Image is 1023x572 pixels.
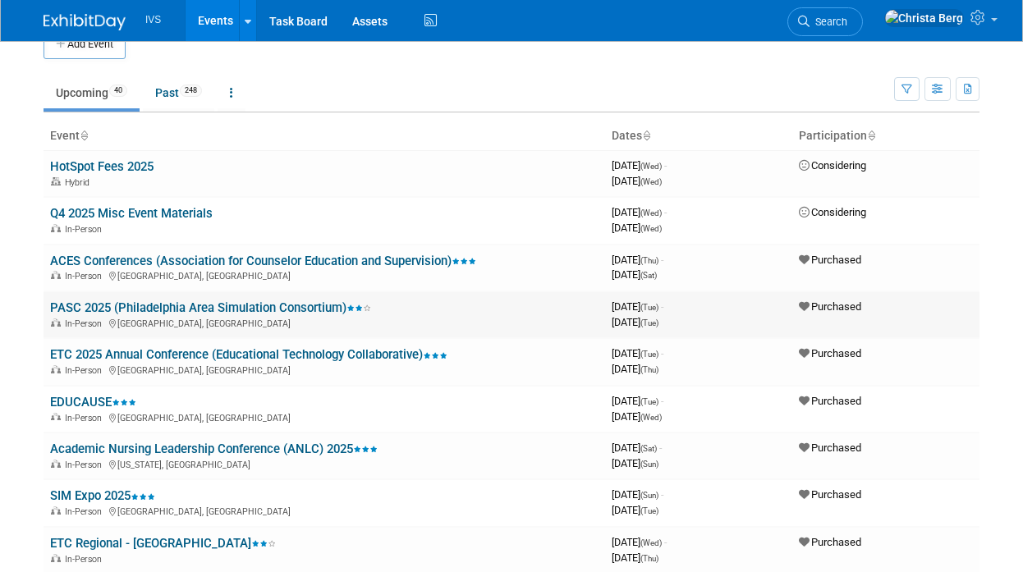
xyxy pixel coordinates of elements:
[640,491,658,500] span: (Sun)
[661,254,663,266] span: -
[612,551,658,564] span: [DATE]
[65,365,107,376] span: In-Person
[792,122,979,150] th: Participation
[65,554,107,565] span: In-Person
[65,460,107,470] span: In-Person
[50,442,378,456] a: Academic Nursing Leadership Conference (ANLC) 2025
[50,457,599,470] div: [US_STATE], [GEOGRAPHIC_DATA]
[143,77,214,108] a: Past248
[661,347,663,359] span: -
[640,318,658,327] span: (Tue)
[799,536,861,548] span: Purchased
[884,9,964,27] img: Christa Berg
[612,488,663,501] span: [DATE]
[640,460,658,469] span: (Sun)
[640,506,658,515] span: (Tue)
[80,129,88,142] a: Sort by Event Name
[605,122,792,150] th: Dates
[612,536,667,548] span: [DATE]
[799,206,866,218] span: Considering
[65,506,107,517] span: In-Person
[640,554,658,563] span: (Thu)
[51,554,61,562] img: In-Person Event
[664,536,667,548] span: -
[640,162,662,171] span: (Wed)
[642,129,650,142] a: Sort by Start Date
[51,460,61,468] img: In-Person Event
[50,159,154,174] a: HotSpot Fees 2025
[612,395,663,407] span: [DATE]
[50,488,155,503] a: SIM Expo 2025
[640,271,657,280] span: (Sat)
[44,30,126,59] button: Add Event
[640,224,662,233] span: (Wed)
[50,206,213,221] a: Q4 2025 Misc Event Materials
[612,442,662,454] span: [DATE]
[50,395,136,410] a: EDUCAUSE
[661,395,663,407] span: -
[612,159,667,172] span: [DATE]
[50,300,371,315] a: PASC 2025 (Philadelphia Area Simulation Consortium)
[664,159,667,172] span: -
[640,444,657,453] span: (Sat)
[50,536,276,551] a: ETC Regional - [GEOGRAPHIC_DATA]
[50,363,599,376] div: [GEOGRAPHIC_DATA], [GEOGRAPHIC_DATA]
[799,347,861,359] span: Purchased
[640,177,662,186] span: (Wed)
[661,300,663,313] span: -
[50,316,599,329] div: [GEOGRAPHIC_DATA], [GEOGRAPHIC_DATA]
[612,347,663,359] span: [DATE]
[640,365,658,374] span: (Thu)
[26,43,39,56] img: website_grey.svg
[26,26,39,39] img: logo_orange.svg
[180,85,202,97] span: 248
[50,268,599,281] div: [GEOGRAPHIC_DATA], [GEOGRAPHIC_DATA]
[640,208,662,217] span: (Wed)
[799,300,861,313] span: Purchased
[612,175,662,187] span: [DATE]
[640,397,658,406] span: (Tue)
[612,254,663,266] span: [DATE]
[51,177,61,185] img: Hybrid Event
[50,254,476,268] a: ACES Conferences (Association for Counselor Education and Supervision)
[799,159,866,172] span: Considering
[50,347,447,362] a: ETC 2025 Annual Conference (Educational Technology Collaborative)
[799,254,861,266] span: Purchased
[44,122,605,150] th: Event
[810,16,847,28] span: Search
[640,256,658,265] span: (Thu)
[661,488,663,501] span: -
[65,271,107,281] span: In-Person
[799,488,861,501] span: Purchased
[612,268,657,281] span: [DATE]
[44,95,57,108] img: tab_domain_overview_orange.svg
[51,413,61,421] img: In-Person Event
[659,442,662,454] span: -
[46,26,80,39] div: v 4.0.25
[65,318,107,329] span: In-Person
[145,14,161,25] span: IVS
[50,504,599,517] div: [GEOGRAPHIC_DATA], [GEOGRAPHIC_DATA]
[640,350,658,359] span: (Tue)
[612,504,658,516] span: [DATE]
[799,442,861,454] span: Purchased
[640,538,662,547] span: (Wed)
[163,95,177,108] img: tab_keywords_by_traffic_grey.svg
[51,365,61,373] img: In-Person Event
[65,224,107,235] span: In-Person
[867,129,875,142] a: Sort by Participation Type
[799,395,861,407] span: Purchased
[181,97,277,108] div: Keywords by Traffic
[640,303,658,312] span: (Tue)
[787,7,863,36] a: Search
[44,77,140,108] a: Upcoming40
[109,85,127,97] span: 40
[612,222,662,234] span: [DATE]
[51,318,61,327] img: In-Person Event
[664,206,667,218] span: -
[51,224,61,232] img: In-Person Event
[50,410,599,423] div: [GEOGRAPHIC_DATA], [GEOGRAPHIC_DATA]
[612,457,658,469] span: [DATE]
[612,363,658,375] span: [DATE]
[612,410,662,423] span: [DATE]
